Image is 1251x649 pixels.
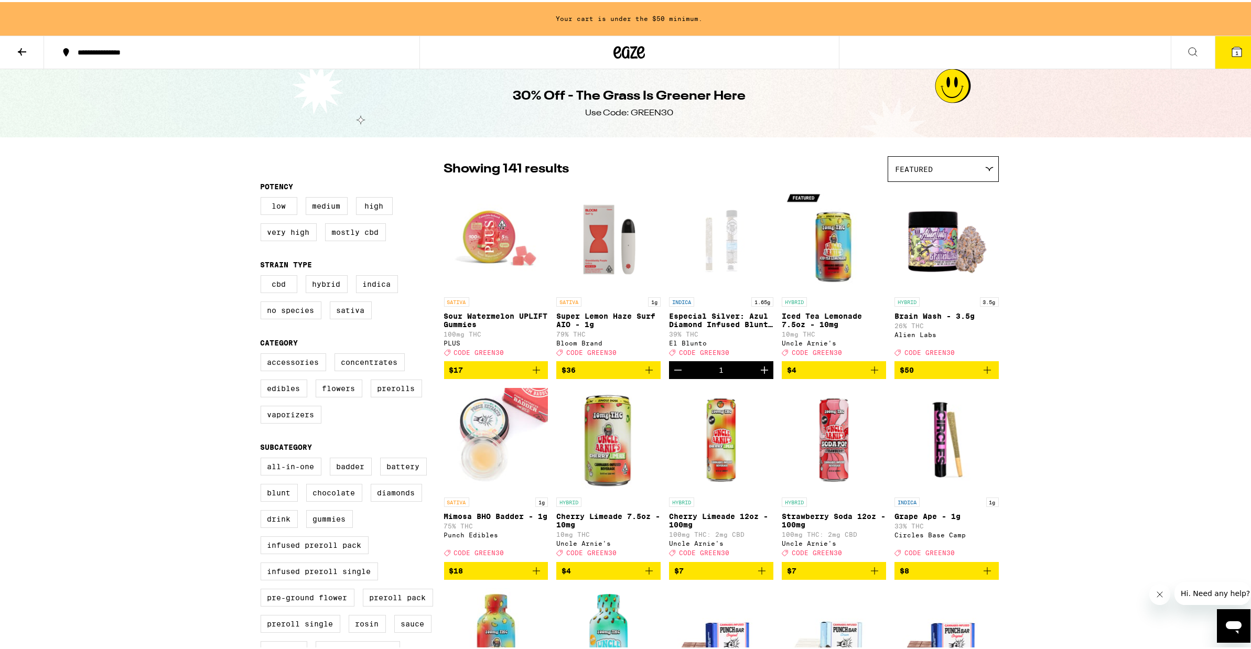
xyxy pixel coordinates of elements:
[261,195,297,213] label: Low
[782,560,886,578] button: Add to bag
[261,441,312,449] legend: Subcategory
[782,185,886,290] img: Uncle Arnie's - Iced Tea Lemonade 7.5oz - 10mg
[894,359,999,377] button: Add to bag
[669,338,773,344] div: El Blunto
[894,185,999,290] img: Alien Labs - Brain Wash - 3.5g
[556,529,661,536] p: 10mg THC
[261,180,294,189] legend: Potency
[894,310,999,318] p: Brain Wash - 3.5g
[556,359,661,377] button: Add to bag
[356,195,393,213] label: High
[782,510,886,527] p: Strawberry Soda 12oz - 100mg
[896,163,933,171] span: Featured
[306,195,348,213] label: Medium
[792,548,842,555] span: CODE GREEN30
[371,482,422,500] label: Diamonds
[894,510,999,518] p: Grape Ape - 1g
[562,364,576,372] span: $36
[261,351,326,369] label: Accessories
[782,385,886,559] a: Open page for Strawberry Soda 12oz - 100mg from Uncle Arnie's
[261,613,340,631] label: Preroll Single
[1149,582,1170,603] iframe: Close message
[566,548,617,555] span: CODE GREEN30
[556,329,661,336] p: 79% THC
[444,529,548,536] div: Punch Edibles
[556,310,661,327] p: Super Lemon Haze Surf AIO - 1g
[444,185,548,359] a: Open page for Sour Watermelon UPLIFT Gummies from PLUS
[894,560,999,578] button: Add to bag
[261,221,317,239] label: Very High
[444,521,548,527] p: 75% THC
[679,347,729,354] span: CODE GREEN30
[894,185,999,359] a: Open page for Brain Wash - 3.5g from Alien Labs
[669,529,773,536] p: 100mg THC: 2mg CBD
[904,347,955,354] span: CODE GREEN30
[380,456,427,473] label: Battery
[751,295,773,305] p: 1.65g
[556,495,581,505] p: HYBRID
[444,510,548,518] p: Mimosa BHO Badder - 1g
[787,565,796,573] span: $7
[900,565,909,573] span: $8
[261,482,298,500] label: Blunt
[669,329,773,336] p: 39% THC
[394,613,432,631] label: Sauce
[444,185,548,290] img: PLUS - Sour Watermelon UPLIFT Gummies
[669,385,773,490] img: Uncle Arnie's - Cherry Limeade 12oz - 100mg
[566,347,617,354] span: CODE GREEN30
[261,377,307,395] label: Edibles
[261,337,298,345] legend: Category
[556,185,661,290] img: Bloom Brand - Super Lemon Haze Surf AIO - 1g
[306,508,353,526] label: Gummies
[335,351,405,369] label: Concentrates
[782,385,886,490] img: Uncle Arnie's - Strawberry Soda 12oz - 100mg
[261,534,369,552] label: Infused Preroll Pack
[980,295,999,305] p: 3.5g
[556,295,581,305] p: SATIVA
[444,560,548,578] button: Add to bag
[261,508,298,526] label: Drink
[894,495,920,505] p: INDICA
[782,495,807,505] p: HYBRID
[556,185,661,359] a: Open page for Super Lemon Haze Surf AIO - 1g from Bloom Brand
[894,320,999,327] p: 26% THC
[1174,580,1250,603] iframe: Message from company
[556,510,661,527] p: Cherry Limeade 7.5oz - 10mg
[782,329,886,336] p: 10mg THC
[261,456,321,473] label: All-In-One
[454,347,504,354] span: CODE GREEN30
[444,329,548,336] p: 100mg THC
[444,158,569,176] p: Showing 141 results
[669,495,694,505] p: HYBRID
[454,548,504,555] span: CODE GREEN30
[669,560,773,578] button: Add to bag
[562,565,571,573] span: $4
[669,295,694,305] p: INDICA
[669,185,773,359] a: Open page for Especial Silver: Azul Diamond Infused Blunt - 1.65g from El Blunto
[513,85,746,103] h1: 30% Off - The Grass Is Greener Here
[261,273,297,291] label: CBD
[1217,607,1250,641] iframe: Button to launch messaging window
[782,359,886,377] button: Add to bag
[669,359,687,377] button: Decrement
[444,385,548,559] a: Open page for Mimosa BHO Badder - 1g from Punch Edibles
[349,613,386,631] label: Rosin
[556,385,661,559] a: Open page for Cherry Limeade 7.5oz - 10mg from Uncle Arnie's
[556,538,661,545] div: Uncle Arnie's
[306,273,348,291] label: Hybrid
[792,347,842,354] span: CODE GREEN30
[444,295,469,305] p: SATIVA
[261,587,354,604] label: Pre-ground Flower
[1235,48,1238,54] span: 1
[894,385,999,490] img: Circles Base Camp - Grape Ape - 1g
[444,338,548,344] div: PLUS
[894,329,999,336] div: Alien Labs
[556,338,661,344] div: Bloom Brand
[904,548,955,555] span: CODE GREEN30
[986,495,999,505] p: 1g
[535,495,548,505] p: 1g
[316,377,362,395] label: Flowers
[444,359,548,377] button: Add to bag
[363,587,433,604] label: Preroll Pack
